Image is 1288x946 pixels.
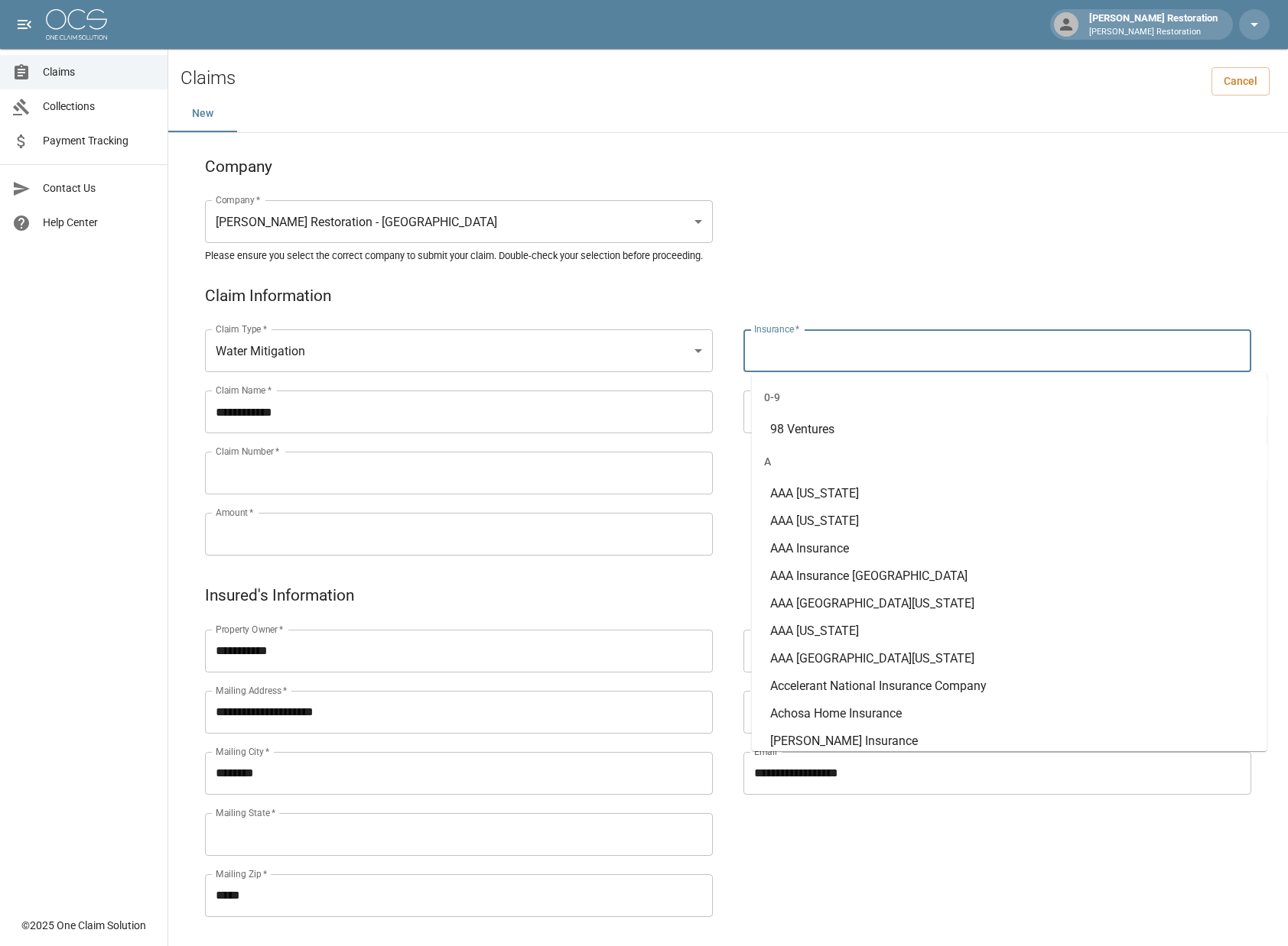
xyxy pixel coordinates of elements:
p: [PERSON_NAME] Restoration [1089,26,1218,39]
span: AAA [US_STATE] [770,624,859,638]
span: Payment Tracking [43,133,155,149]
span: Claims [43,64,155,80]
span: Help Center [43,215,155,231]
h2: Claims [181,67,236,89]
div: dynamic tabs [168,96,1288,132]
a: Cancel [1212,67,1270,96]
label: Insurance [754,322,799,335]
button: open drawer [9,9,40,40]
div: [PERSON_NAME] Restoration - [GEOGRAPHIC_DATA] [205,200,713,243]
span: Contact Us [43,180,155,196]
span: Collections [43,99,155,115]
span: 98 Ventures [770,422,834,436]
div: 0-9 [752,379,1267,416]
label: Mailing City [216,745,270,758]
label: Mailing Address [216,684,287,697]
span: AAA Insurance [770,541,849,556]
label: Claim Type [216,322,267,335]
span: Accelerant National Insurance Company [770,679,987,693]
span: AAA Insurance [GEOGRAPHIC_DATA] [770,569,968,583]
span: [PERSON_NAME] Insurance [770,734,918,748]
label: Property Owner [216,623,284,636]
h5: Please ensure you select the correct company to submit your claim. Double-check your selection be... [205,249,1251,262]
div: © 2025 One Claim Solution [21,918,146,933]
button: New [168,96,237,132]
label: Claim Name [216,384,272,397]
div: Water Mitigation [205,329,713,372]
span: AAA [US_STATE] [770,486,859,501]
span: AAA [GEOGRAPHIC_DATA][US_STATE] [770,651,974,666]
label: Mailing Zip [216,867,268,880]
label: Email [754,745,777,758]
span: AAA [GEOGRAPHIC_DATA][US_STATE] [770,596,974,611]
img: ocs-logo-white-transparent.png [46,9,107,40]
label: Company [216,193,261,206]
label: Claim Number [216,445,279,458]
span: Achosa Home Insurance [770,706,902,721]
div: A [752,443,1267,480]
label: Mailing State [216,806,275,819]
label: Amount [216,506,254,519]
span: AAA [US_STATE] [770,513,859,528]
div: [PERSON_NAME] Restoration [1083,11,1224,38]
